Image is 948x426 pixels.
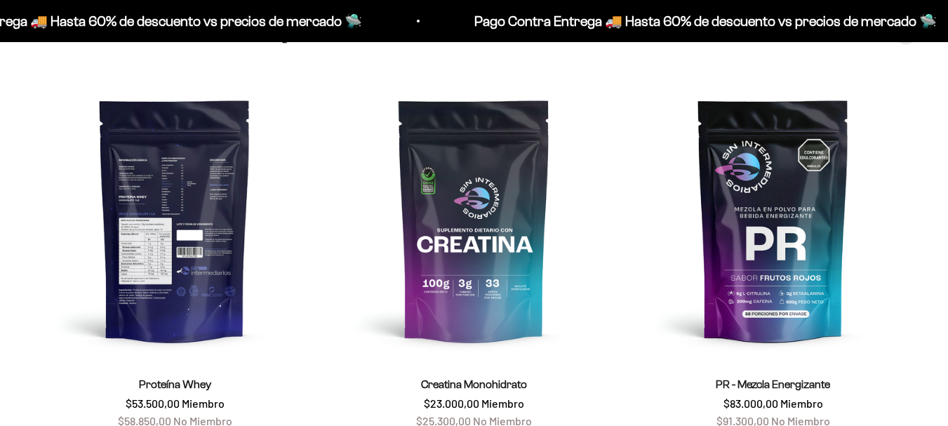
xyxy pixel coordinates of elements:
span: $83.000,00 [723,397,778,410]
a: Proteína Whey [139,378,211,390]
img: Proteína Whey [34,79,316,361]
split-lines: LOS FAVORITOS DE LOS QUE SABEN... [34,20,406,45]
a: PR - Mezcla Energizante [716,378,830,390]
span: Miembro [481,397,524,410]
p: Pago Contra Entrega 🚚 Hasta 60% de descuento vs precios de mercado 🛸 [423,10,886,32]
span: Miembro [182,397,225,410]
span: Miembro [780,397,823,410]
span: $23.000,00 [424,397,479,410]
span: $53.500,00 [126,397,180,410]
a: Creatina Monohidrato [421,378,527,390]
